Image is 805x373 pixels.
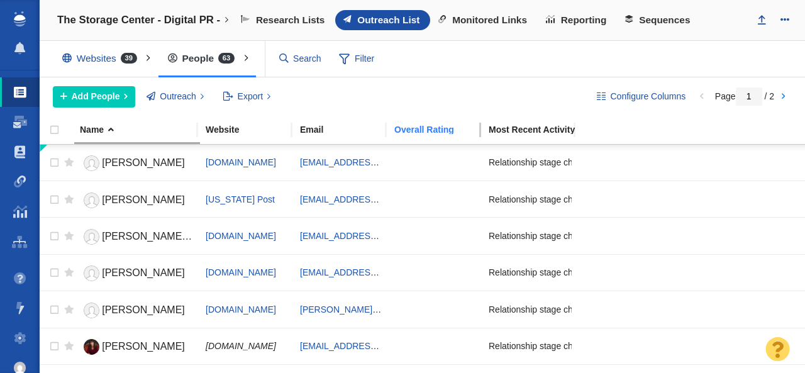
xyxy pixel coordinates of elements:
[140,86,211,108] button: Outreach
[610,90,686,103] span: Configure Columns
[53,86,135,108] button: Add People
[102,341,185,352] span: [PERSON_NAME]
[538,10,617,30] a: Reporting
[102,157,185,168] span: [PERSON_NAME]
[300,194,449,204] a: [EMAIL_ADDRESS][DOMAIN_NAME]
[206,125,299,134] div: Website
[80,336,194,358] a: [PERSON_NAME]
[80,152,194,174] a: [PERSON_NAME]
[715,91,774,101] span: Page / 2
[206,194,275,204] a: [US_STATE] Post
[206,125,299,136] a: Website
[57,14,220,26] h4: The Storage Center - Digital PR -
[335,10,430,30] a: Outreach List
[206,304,276,315] a: [DOMAIN_NAME]
[233,10,335,30] a: Research Lists
[590,86,693,108] button: Configure Columns
[394,125,487,134] div: Overall Rating
[102,231,212,242] span: [PERSON_NAME] Court
[489,194,735,205] span: Relationship stage changed to: Attempting To Reach, 1 Attempt
[206,157,276,167] a: [DOMAIN_NAME]
[489,230,735,242] span: Relationship stage changed to: Attempting To Reach, 1 Attempt
[300,231,449,241] a: [EMAIL_ADDRESS][DOMAIN_NAME]
[394,125,487,136] a: Overall Rating
[14,11,25,26] img: buzzstream_logo_iconsimple.png
[80,299,194,321] a: [PERSON_NAME]
[238,90,263,103] span: Export
[617,10,701,30] a: Sequences
[206,341,276,351] span: [DOMAIN_NAME]
[80,226,194,248] a: [PERSON_NAME] Court
[80,125,204,136] a: Name
[489,304,735,315] span: Relationship stage changed to: Attempting To Reach, 1 Attempt
[489,267,735,278] span: Relationship stage changed to: Attempting To Reach, 1 Attempt
[489,125,582,134] div: Most Recent Activity
[489,157,735,168] span: Relationship stage changed to: Attempting To Reach, 1 Attempt
[430,10,538,30] a: Monitored Links
[80,125,204,134] div: Name
[300,157,449,167] a: [EMAIL_ADDRESS][DOMAIN_NAME]
[160,90,196,103] span: Outreach
[300,341,449,351] a: [EMAIL_ADDRESS][DOMAIN_NAME]
[72,90,120,103] span: Add People
[300,125,393,136] a: Email
[300,304,594,315] a: [PERSON_NAME][EMAIL_ADDRESS][PERSON_NAME][DOMAIN_NAME]
[300,125,393,134] div: Email
[102,304,185,315] span: [PERSON_NAME]
[206,267,276,277] a: [DOMAIN_NAME]
[53,44,152,73] div: Websites
[121,53,137,64] span: 39
[452,14,527,26] span: Monitored Links
[300,267,449,277] a: [EMAIL_ADDRESS][DOMAIN_NAME]
[216,86,278,108] button: Export
[357,14,419,26] span: Outreach List
[256,14,325,26] span: Research Lists
[80,189,194,211] a: [PERSON_NAME]
[274,48,327,70] input: Search
[489,340,735,352] span: Relationship stage changed to: Attempting To Reach, 1 Attempt
[561,14,607,26] span: Reporting
[102,194,185,205] span: [PERSON_NAME]
[102,267,185,278] span: [PERSON_NAME]
[206,231,276,241] a: [DOMAIN_NAME]
[639,14,690,26] span: Sequences
[80,262,194,284] a: [PERSON_NAME]
[331,47,382,71] span: Filter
